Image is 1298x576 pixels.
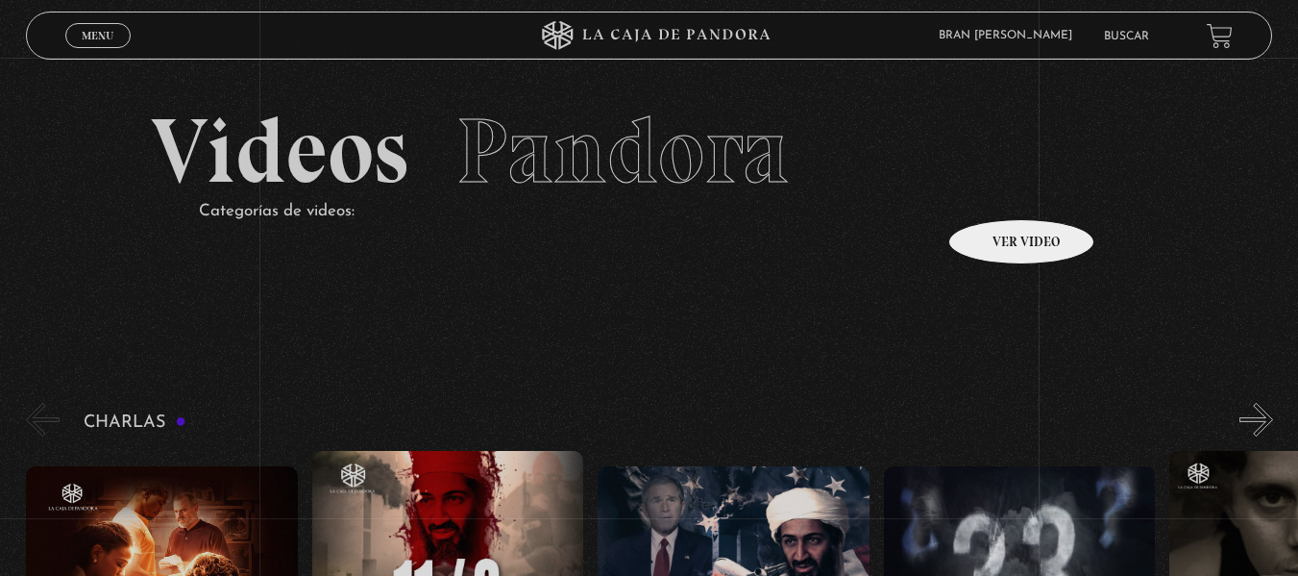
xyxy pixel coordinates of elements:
[26,403,60,437] button: Previous
[84,413,186,432] h3: Charlas
[1207,22,1233,48] a: View your shopping cart
[1239,403,1273,437] button: Next
[151,106,1148,197] h2: Videos
[75,46,120,60] span: Cerrar
[929,30,1091,41] span: Bran [PERSON_NAME]
[456,96,789,206] span: Pandora
[199,197,1148,227] p: Categorías de videos:
[1104,31,1149,42] a: Buscar
[82,30,113,41] span: Menu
